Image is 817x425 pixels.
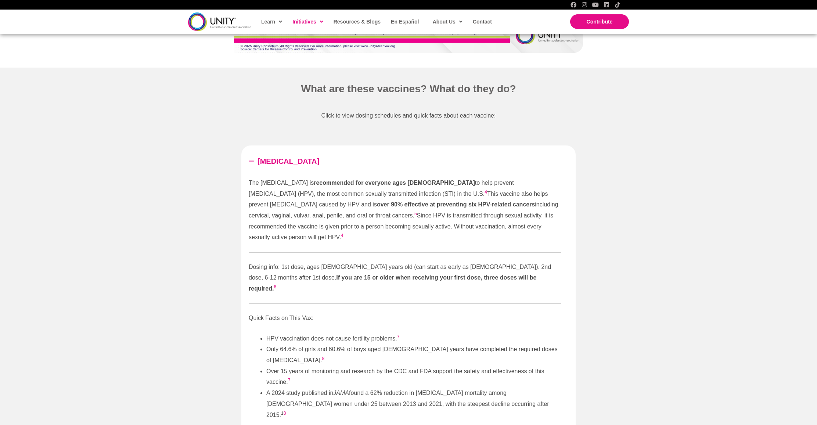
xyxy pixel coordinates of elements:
a: 4 [341,233,343,238]
i: JAMA [333,390,349,396]
span: Resources & Blogs [334,19,381,25]
a: 7 [397,334,400,339]
strong: If you are 15 or older when receiving your first dose, three doses will be required. [249,274,536,292]
strong: recommended for everyone ages [DEMOGRAPHIC_DATA] [314,180,475,186]
a: Instagram [582,2,587,8]
li: A 2024 study published in found a 62% reduction in [MEDICAL_DATA] mortality among [DEMOGRAPHIC_DA... [266,388,561,420]
span: What are these vaccines? What do they do? [301,83,516,94]
p: Dosing info: 1st dose, ages [DEMOGRAPHIC_DATA] years old (can start as early as [DEMOGRAPHIC_DATA... [249,262,561,294]
a: 6 [274,284,276,289]
a: LinkedIn [604,2,609,8]
a: 7 [288,378,291,383]
span: Learn [261,16,282,27]
span: Contact [473,19,492,25]
li: Over 15 years of monitoring and research by the CDC and FDA support the safety and effectiveness ... [266,366,561,388]
p: Click to view dosing schedules and quick facts about each vaccine: [241,110,576,121]
a: En Español [387,13,422,30]
a: 8 [322,356,324,361]
sup: 1 [281,411,286,416]
a: YouTube [593,2,598,8]
a: Resources & Blogs [330,13,384,30]
p: Quick Facts on This Vax: [249,313,561,324]
span: Initiatives [292,16,323,27]
li: Only 64.6% of girls and 60.6% of boys aged [DEMOGRAPHIC_DATA] years have completed the required d... [266,344,561,365]
a: Contribute [570,14,629,29]
img: unity-logo-dark [188,12,251,30]
a: 4 [485,190,487,195]
i: Collapse [249,155,258,168]
a: [MEDICAL_DATA] [258,155,568,168]
a: TikTok [615,2,620,8]
strong: over 90% effective at preventing six HPV-related cancers [377,201,535,208]
span: About Us [433,16,463,27]
span: En Español [391,19,419,25]
a: Facebook [571,2,576,8]
a: 8 [284,411,286,416]
a: Contact [469,13,495,30]
span: Contribute [587,19,613,25]
a: 5 [414,211,417,216]
a: About Us [429,13,465,30]
p: The [MEDICAL_DATA] is to help prevent [MEDICAL_DATA] (HPV), the most common sexually transmitted ... [249,177,561,243]
li: HPV vaccination does not cause fertility problems. [266,333,561,344]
